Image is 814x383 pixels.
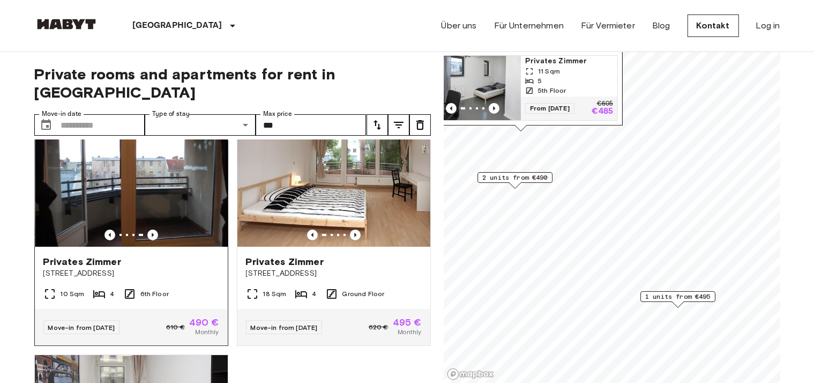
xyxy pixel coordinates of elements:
span: 490 € [189,318,219,327]
img: Marketing picture of unit DE-01-073-04M [35,118,228,247]
span: [STREET_ADDRESS] [43,268,219,279]
img: Marketing picture of unit DE-01-258-05M [424,56,521,120]
span: Privates Zimmer [246,255,324,268]
span: 6th Floor [140,289,169,299]
a: Blog [652,19,670,32]
a: Kontakt [688,14,739,37]
span: 5th Floor [538,86,566,95]
span: 5 [538,76,542,86]
button: tune [367,114,388,136]
label: Max price [263,109,292,119]
div: Map marker [477,172,552,189]
span: Move-in from [DATE] [251,323,318,332]
button: tune [388,114,409,136]
span: Privates Zimmer [43,255,121,268]
a: Über uns [442,19,477,32]
button: Choose date [35,114,57,136]
a: Für Vermieter [581,19,635,32]
div: Map marker [640,291,715,308]
a: Marketing picture of unit DE-01-240-02MPrevious imagePrevious imagePrivates Zimmer[STREET_ADDRESS... [237,117,431,346]
span: Move-in from [DATE] [48,323,115,332]
p: [GEOGRAPHIC_DATA] [133,19,222,32]
a: Marketing picture of unit DE-01-258-05MPrevious imagePrevious imagePrivates Zimmer11 Sqm55th Floo... [424,55,618,121]
span: 4 [312,289,316,299]
img: Marketing picture of unit DE-01-240-02M [237,118,430,247]
button: Previous image [350,230,361,240]
label: Move-in date [42,109,81,119]
button: Previous image [446,103,457,114]
p: €485 [592,107,613,116]
a: Mapbox logo [447,368,494,380]
span: 2 units from €490 [482,173,548,182]
span: 18 Sqm [263,289,287,299]
a: Für Unternehmen [494,19,564,32]
span: Monthly [195,327,219,337]
button: Previous image [307,230,318,240]
span: Ground Floor [342,289,385,299]
span: Private rooms and apartments for rent in [GEOGRAPHIC_DATA] [34,65,431,101]
span: 610 € [166,322,185,332]
img: Habyt [34,19,99,30]
a: Previous imagePrevious imagePrivates Zimmer[STREET_ADDRESS]10 Sqm46th FloorMove-in from [DATE]610... [34,117,228,346]
span: [STREET_ADDRESS] [246,268,422,279]
span: 10 Sqm [61,289,85,299]
button: Previous image [104,230,115,240]
span: 620 € [369,322,389,332]
button: Previous image [147,230,158,240]
label: Type of stay [152,109,190,119]
span: From [DATE] [525,103,574,114]
span: Monthly [398,327,421,337]
span: 11 Sqm [538,67,560,76]
p: €605 [596,101,613,107]
span: 495 € [393,318,422,327]
span: 1 units from €495 [645,292,711,301]
button: Previous image [489,103,499,114]
span: Privates Zimmer [525,56,613,67]
button: tune [409,114,431,136]
span: 4 [110,289,114,299]
a: Log in [756,19,780,32]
